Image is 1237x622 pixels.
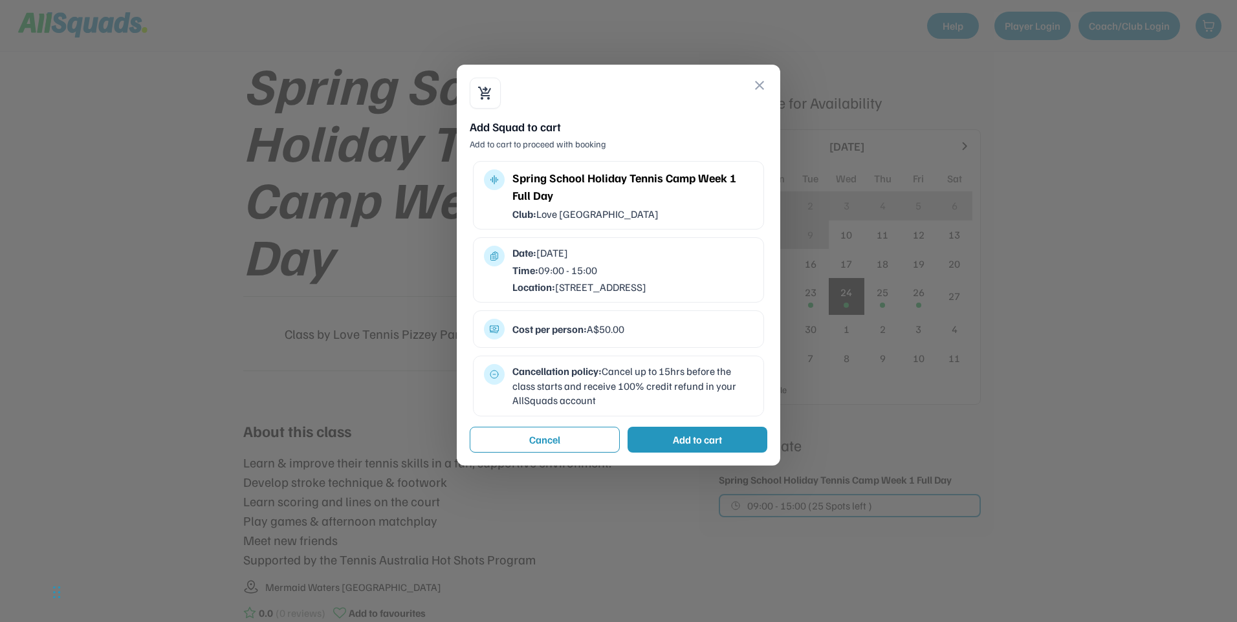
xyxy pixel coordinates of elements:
[512,264,538,277] strong: Time:
[470,138,767,151] div: Add to cart to proceed with booking
[470,119,767,135] div: Add Squad to cart
[512,365,602,378] strong: Cancellation policy:
[512,364,753,407] div: Cancel up to 15hrs before the class starts and receive 100% credit refund in your AllSquads account
[752,78,767,93] button: close
[477,85,493,101] button: shopping_cart_checkout
[512,207,753,221] div: Love [GEOGRAPHIC_DATA]
[512,246,536,259] strong: Date:
[512,263,753,277] div: 09:00 - 15:00
[512,169,753,204] div: Spring School Holiday Tennis Camp Week 1 Full Day
[489,175,499,185] button: multitrack_audio
[512,208,536,220] strong: Club:
[512,246,753,260] div: [DATE]
[512,280,753,294] div: [STREET_ADDRESS]
[512,322,753,336] div: A$50.00
[470,427,620,453] button: Cancel
[673,432,722,447] div: Add to cart
[512,323,587,336] strong: Cost per person:
[512,281,555,294] strong: Location:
